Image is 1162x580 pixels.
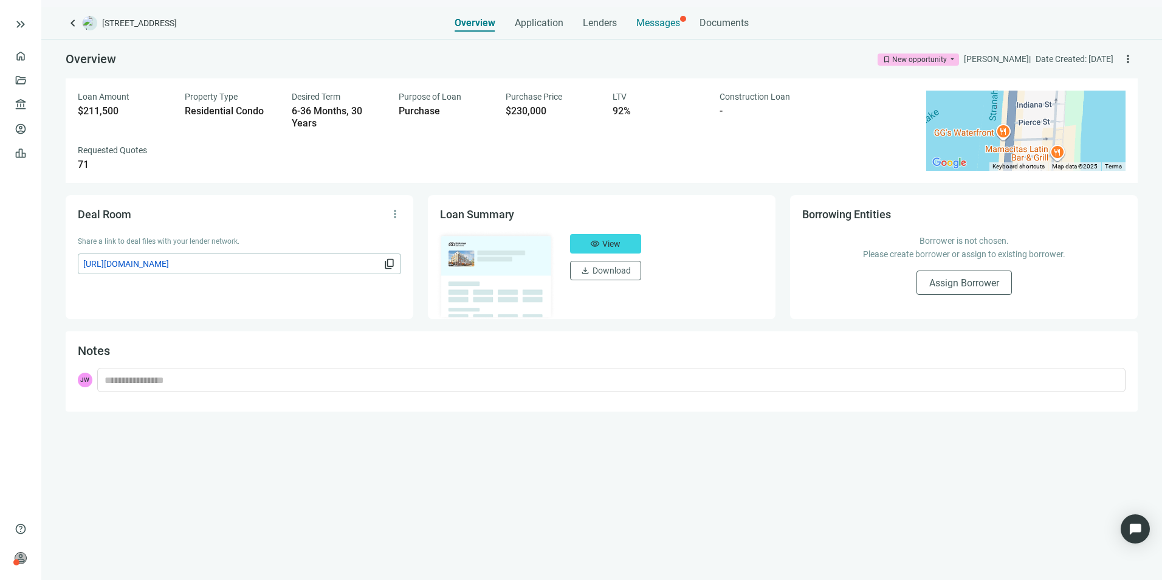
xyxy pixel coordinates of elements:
span: bookmark [882,55,891,64]
span: Purchase Price [506,92,562,102]
div: 6-36 Months, 30 Years [292,105,384,129]
span: Assign Borrower [929,277,999,289]
div: 92% [613,105,705,117]
div: Open Intercom Messenger [1121,514,1150,544]
span: [URL][DOMAIN_NAME] [83,257,381,271]
p: Borrower is not chosen. [814,234,1113,247]
span: help [15,523,27,535]
span: Construction Loan [720,92,790,102]
div: New opportunity [892,54,947,66]
div: Date Created: [DATE] [1036,52,1113,66]
div: $211,500 [78,105,170,117]
a: Terms (opens in new tab) [1105,163,1122,170]
span: Loan Amount [78,92,129,102]
img: deal-logo [83,16,97,30]
span: Application [515,17,563,29]
div: Purchase [399,105,491,117]
button: more_vert [385,204,405,224]
p: Please create borrower or assign to existing borrower. [814,247,1113,261]
span: download [580,266,590,275]
span: Download [593,266,631,275]
button: more_vert [1118,49,1138,69]
span: [STREET_ADDRESS] [102,17,177,29]
span: Desired Term [292,92,340,102]
span: content_copy [383,258,396,270]
span: JW [78,373,92,387]
button: Keyboard shortcuts [992,162,1045,171]
img: dealOverviewImg [436,230,555,320]
button: downloadDownload [570,261,641,280]
span: Overview [66,52,116,66]
a: Open this area in Google Maps (opens a new window) [929,155,969,171]
div: 71 [78,159,170,171]
button: visibilityView [570,234,641,254]
span: Purpose of Loan [399,92,461,102]
div: Residential Condo [185,105,277,117]
span: Map data ©2025 [1052,163,1098,170]
img: Google [929,155,969,171]
span: Property Type [185,92,238,102]
span: Documents [700,17,749,29]
div: $230,000 [506,105,598,117]
span: Messages [636,17,680,29]
div: - [720,105,812,117]
span: Overview [455,17,495,29]
div: [PERSON_NAME] | [964,52,1031,66]
button: Assign Borrower [916,271,1012,295]
span: Deal Room [78,208,131,221]
span: more_vert [1122,53,1134,65]
button: keyboard_double_arrow_right [13,17,28,32]
span: person [15,552,27,564]
span: account_balance [15,98,23,111]
span: Loan Summary [440,208,514,221]
span: visibility [590,239,600,249]
span: Share a link to deal files with your lender network. [78,237,239,246]
span: LTV [613,92,627,102]
span: Lenders [583,17,617,29]
span: Requested Quotes [78,145,147,155]
span: more_vert [389,208,401,220]
span: Notes [78,344,110,358]
span: View [602,239,621,249]
span: Borrowing Entities [802,208,891,221]
a: keyboard_arrow_left [66,16,80,30]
